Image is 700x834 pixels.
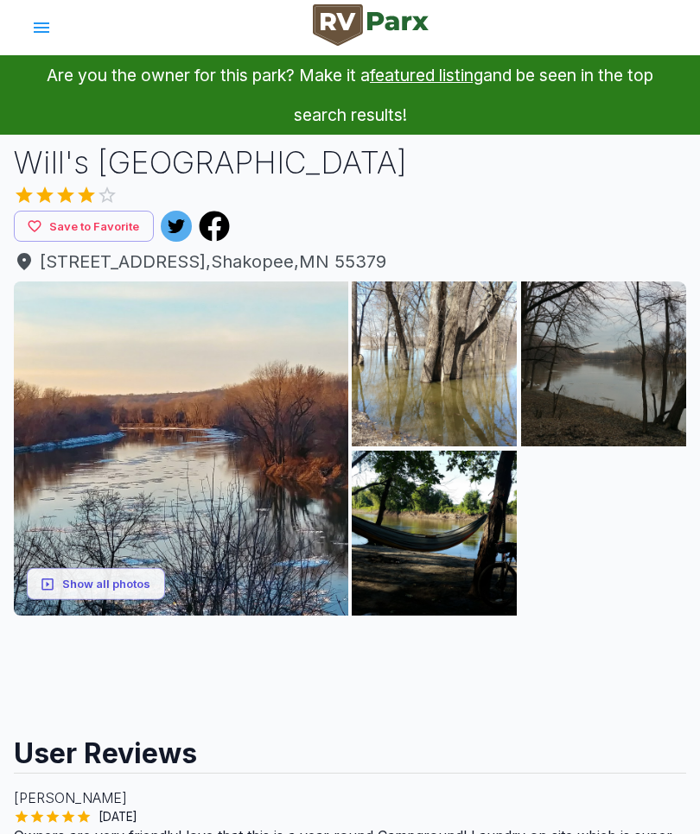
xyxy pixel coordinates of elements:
[14,249,686,275] span: [STREET_ADDRESS] , Shakopee , MN 55379
[92,808,144,825] span: [DATE]
[521,451,686,616] img: AAcXr8qvBwwtkVcFUnL_HeMlpQr8oyA7f4vEiVXK-SKn3c0zIwHcMxQ2N72re9uGiY5qdnbHHWtHw3W_dQMN0WRwhs38CIzJk...
[14,721,686,773] h2: User Reviews
[14,281,348,616] img: AAcXr8rJtxBc1OEu60m7dIhkTVlXXry5DWuK61iWiXUHtiyc-D-Mqgf9URCqf7GOEVt7eAxhfliOFdUEFlfipM6PGRMip2AOz...
[14,249,686,275] a: [STREET_ADDRESS],Shakopee,MN 55379
[27,568,165,600] button: Show all photos
[370,65,483,85] a: featured listing
[14,787,686,808] p: [PERSON_NAME]
[14,211,154,243] button: Save to Favorite
[352,281,517,446] img: AAcXr8rU54zlhtPDfNwD9qo6Lxwp32n6SXqmWoptJSlEvbrbmAOcMR1Vh_-LHhdxn6kDyMUSG5Rs8VCx1osRJ0PZ68_Qdk9X9...
[313,4,429,46] img: RVParx Logo
[352,451,517,616] img: AAcXr8ps012xJkhta_3aWZEyGt466CUCto_vfFl9wFNnLBjrEnmdK1_2YY5ScC1Uh51mZm09G3eFWN52JQtwAMieN22mThMeA...
[14,643,686,721] iframe: Advertisement
[21,55,679,135] p: Are you the owner for this park? Make it a and be seen in the top search results!
[313,4,429,51] a: RVParx Logo
[521,281,686,446] img: AAcXr8owha8OXSB_iohUl1_kF23M9S8h1WsSNLYSN7IL_JmttbcMRclEjh-Hqa-ZVoV0GeHu0XxPokmXDC3eRbVWiBrLs0d1Q...
[21,7,62,48] button: account of current user
[14,142,686,185] h1: Will's [GEOGRAPHIC_DATA]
